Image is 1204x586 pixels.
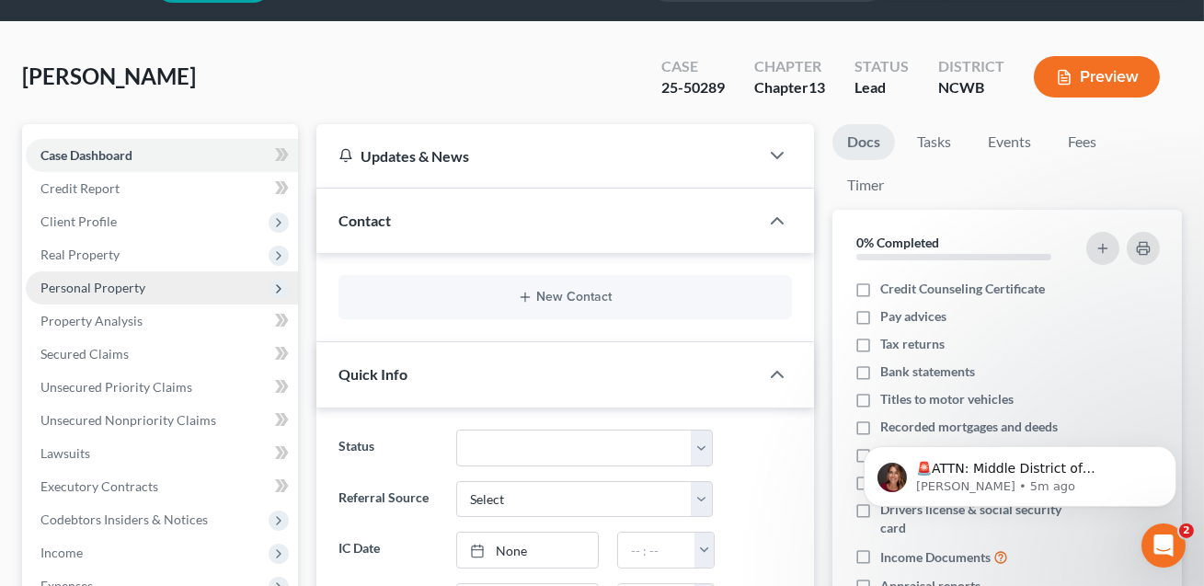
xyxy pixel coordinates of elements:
strong: 0% Completed [856,235,939,250]
div: 25-50289 [661,77,725,98]
a: Events [973,124,1046,160]
a: Secured Claims [26,338,298,371]
a: Property Analysis [26,304,298,338]
a: Case Dashboard [26,139,298,172]
span: [PERSON_NAME] [22,63,196,89]
span: Quick Info [338,365,407,383]
label: IC Date [329,532,447,569]
a: Unsecured Nonpriority Claims [26,404,298,437]
span: Executory Contracts [40,478,158,494]
div: Lead [854,77,909,98]
label: Status [329,430,447,466]
span: Bank statements [880,362,975,381]
span: Secured Claims [40,346,129,362]
div: Status [854,56,909,77]
span: Unsecured Priority Claims [40,379,192,395]
span: Credit Counseling Certificate [880,280,1045,298]
a: Lawsuits [26,437,298,470]
a: Tasks [902,124,966,160]
div: NCWB [938,77,1004,98]
button: New Contact [353,290,776,304]
iframe: Intercom live chat [1141,523,1186,568]
span: Income [40,545,83,560]
span: Income Documents [880,548,991,567]
div: Chapter [754,77,825,98]
span: Client Profile [40,213,117,229]
span: Tax returns [880,335,945,353]
span: Case Dashboard [40,147,132,163]
span: Codebtors Insiders & Notices [40,511,208,527]
span: 13 [808,78,825,96]
span: Titles to motor vehicles [880,390,1014,408]
button: Preview [1034,56,1160,98]
span: Credit Report [40,180,120,196]
a: Docs [832,124,895,160]
span: Property Analysis [40,313,143,328]
a: Unsecured Priority Claims [26,371,298,404]
input: -- : -- [618,533,695,568]
span: Lawsuits [40,445,90,461]
div: Chapter [754,56,825,77]
span: 2 [1179,523,1194,538]
span: Personal Property [40,280,145,295]
span: Pay advices [880,307,946,326]
a: Executory Contracts [26,470,298,503]
div: District [938,56,1004,77]
a: Fees [1053,124,1112,160]
a: Timer [832,167,899,203]
span: Contact [338,212,391,229]
span: Real Property [40,247,120,262]
div: Case [661,56,725,77]
label: Referral Source [329,481,447,518]
a: Credit Report [26,172,298,205]
span: Unsecured Nonpriority Claims [40,412,216,428]
iframe: Intercom notifications message [836,408,1204,536]
div: Updates & News [338,146,736,166]
a: None [457,533,597,568]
